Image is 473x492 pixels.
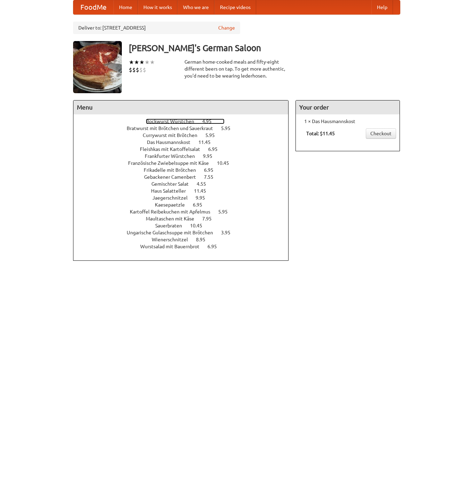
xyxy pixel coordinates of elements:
[207,244,224,249] span: 6.95
[205,132,222,138] span: 5.95
[127,126,220,131] span: Bratwurst mit Brötchen und Sauerkraut
[146,119,224,124] a: Bockwurst Würstchen 4.95
[204,167,220,173] span: 6.95
[155,202,215,208] a: Kaesepaetzle 6.95
[155,223,189,228] span: Sauerbraten
[140,146,230,152] a: Fleishkas mit Kartoffelsalat 6.95
[145,153,225,159] a: Frankfurter Würstchen 9.95
[198,139,218,145] span: 11.45
[73,22,240,34] div: Deliver to: [STREET_ADDRESS]
[139,58,144,66] li: ★
[129,41,400,55] h3: [PERSON_NAME]'s German Saloon
[203,153,219,159] span: 9.95
[113,0,138,14] a: Home
[178,0,214,14] a: Who we are
[140,244,206,249] span: Wurstsalad mit Bauernbrot
[196,195,212,201] span: 9.95
[127,230,243,235] a: Ungarische Gulaschsuppe mit Brötchen 3.95
[127,126,243,131] a: Bratwurst mit Brötchen und Sauerkraut 5.95
[306,131,335,136] b: Total: $11.45
[138,0,178,14] a: How it works
[143,66,146,74] li: $
[132,66,136,74] li: $
[145,153,202,159] span: Frankfurter Würstchen
[152,195,195,201] span: Jaegerschnitzel
[208,146,224,152] span: 6.95
[147,139,223,145] a: Das Hausmannskost 11.45
[202,119,219,124] span: 4.95
[218,209,235,215] span: 5.95
[151,188,219,194] a: Haus Salatteller 11.45
[73,41,122,93] img: angular.jpg
[146,216,224,221] a: Maultaschen mit Käse 7.95
[144,58,150,66] li: ★
[152,195,218,201] a: Jaegerschnitzel 9.95
[218,24,235,31] a: Change
[184,58,289,79] div: German home-cooked meals and fifty-eight different beers on tap. To get more authentic, you'd nee...
[151,181,196,187] span: Gemischter Salat
[140,146,207,152] span: Fleishkas mit Kartoffelsalat
[129,58,134,66] li: ★
[152,237,218,242] a: Wienerschnitzel 8.95
[221,126,237,131] span: 5.95
[366,128,396,139] a: Checkout
[130,209,241,215] a: Kartoffel Reibekuchen mit Apfelmus 5.95
[151,181,219,187] a: Gemischter Salat 4.55
[144,174,226,180] a: Gebackener Camenbert 7.55
[193,202,209,208] span: 6.95
[150,58,155,66] li: ★
[73,100,289,114] h4: Menu
[155,223,215,228] a: Sauerbraten 10.45
[152,237,195,242] span: Wienerschnitzel
[155,202,192,208] span: Kaesepaetzle
[130,209,217,215] span: Kartoffel Reibekuchen mit Apfelmus
[146,119,201,124] span: Bockwurst Würstchen
[194,188,213,194] span: 11.45
[144,174,203,180] span: Gebackener Camenbert
[146,216,201,221] span: Maultaschen mit Käse
[144,167,203,173] span: Frikadelle mit Brötchen
[136,66,139,74] li: $
[143,132,204,138] span: Currywurst mit Brötchen
[371,0,393,14] a: Help
[134,58,139,66] li: ★
[204,174,220,180] span: 7.55
[139,66,143,74] li: $
[127,230,220,235] span: Ungarische Gulaschsuppe mit Brötchen
[217,160,236,166] span: 10.45
[151,188,193,194] span: Haus Salatteller
[197,181,213,187] span: 4.55
[190,223,209,228] span: 10.45
[214,0,256,14] a: Recipe videos
[299,118,396,125] li: 1 × Das Hausmannskost
[202,216,219,221] span: 7.95
[196,237,212,242] span: 8.95
[128,160,216,166] span: Französische Zwiebelsuppe mit Käse
[128,160,242,166] a: Französische Zwiebelsuppe mit Käse 10.45
[144,167,226,173] a: Frikadelle mit Brötchen 6.95
[143,132,228,138] a: Currywurst mit Brötchen 5.95
[221,230,237,235] span: 3.95
[140,244,230,249] a: Wurstsalad mit Bauernbrot 6.95
[73,0,113,14] a: FoodMe
[296,100,400,114] h4: Your order
[129,66,132,74] li: $
[147,139,197,145] span: Das Hausmannskost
